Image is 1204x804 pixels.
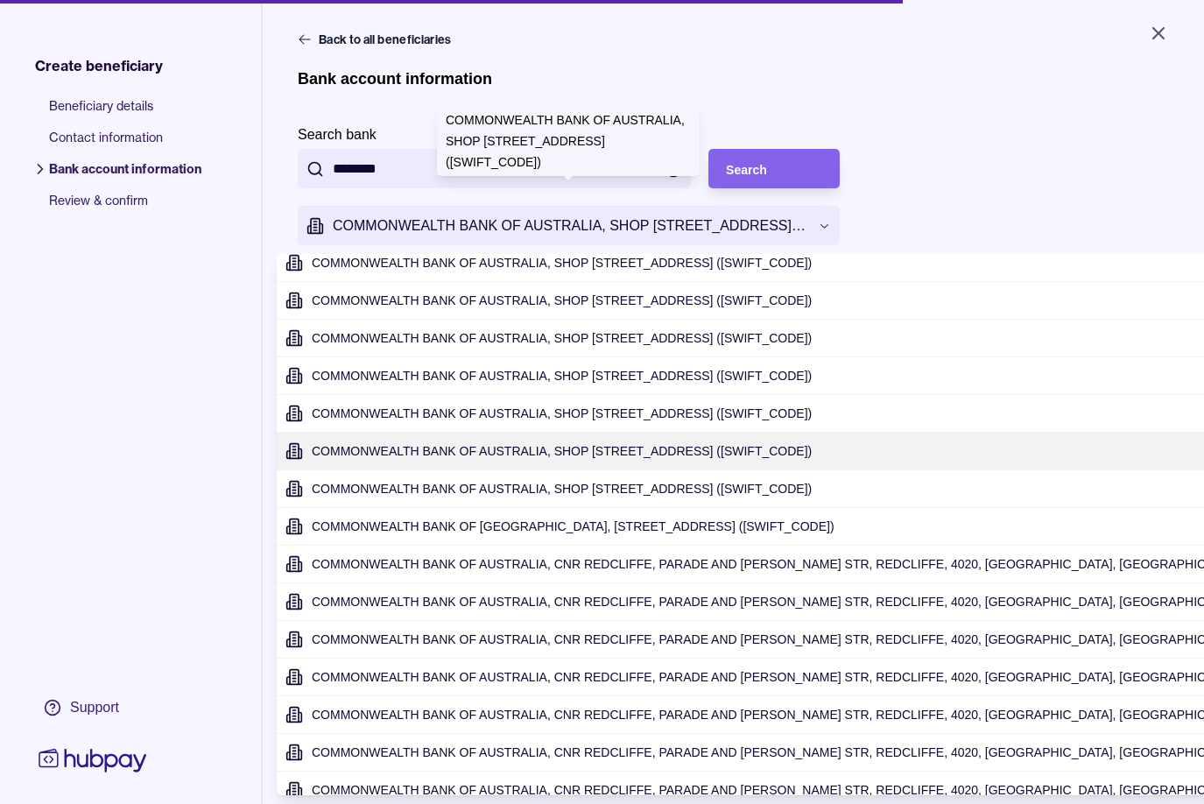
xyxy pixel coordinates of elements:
span: COMMONWEALTH BANK OF AUSTRALIA, SHOP [STREET_ADDRESS] ([SWIFT_CODE]) [312,444,812,458]
span: COMMONWEALTH BANK OF AUSTRALIA, SHOP [STREET_ADDRESS] ([SWIFT_CODE]) [312,256,812,270]
span: COMMONWEALTH BANK OF [GEOGRAPHIC_DATA], [STREET_ADDRESS] ([SWIFT_CODE]) [312,519,834,533]
span: COMMONWEALTH BANK OF AUSTRALIA, SHOP [STREET_ADDRESS] ([SWIFT_CODE]) [312,482,812,496]
span: COMMONWEALTH BANK OF AUSTRALIA, SHOP [STREET_ADDRESS] ([SWIFT_CODE]) [312,369,812,383]
span: COMMONWEALTH BANK OF AUSTRALIA, SHOP [STREET_ADDRESS] ([SWIFT_CODE]) [312,293,812,307]
span: COMMONWEALTH BANK OF AUSTRALIA, SHOP [STREET_ADDRESS] ([SWIFT_CODE]) [312,406,812,420]
span: COMMONWEALTH BANK OF AUSTRALIA, SHOP [STREET_ADDRESS] ([SWIFT_CODE]) [312,331,812,345]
